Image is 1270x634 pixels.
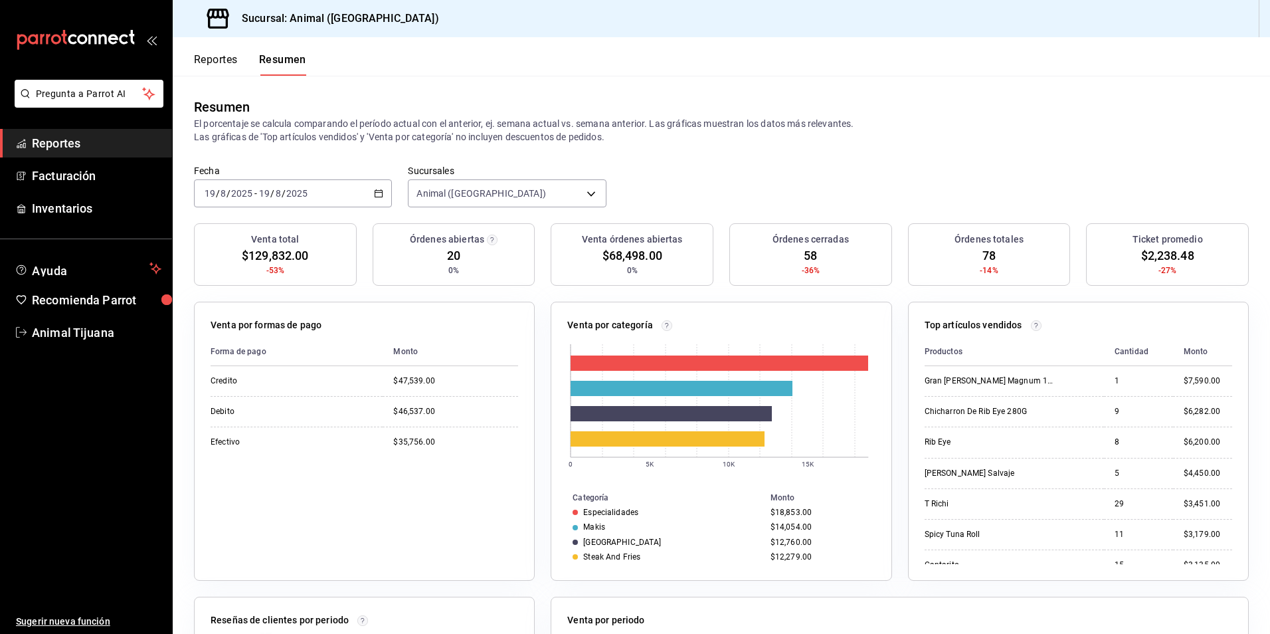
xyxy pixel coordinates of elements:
[1104,338,1173,366] th: Cantidad
[802,461,814,468] text: 15K
[194,53,306,76] div: navigation tabs
[393,406,518,417] div: $46,537.00
[211,437,343,448] div: Efectivo
[211,318,321,332] p: Venta por formas de pago
[270,188,274,199] span: /
[227,188,230,199] span: /
[583,508,638,517] div: Especialidades
[146,35,157,45] button: open_drawer_menu
[410,233,484,247] h3: Órdenes abiertas
[925,498,1057,510] div: T Richi
[925,437,1057,448] div: Rib Eye
[211,613,349,627] p: Reseñas de clientes por periodo
[211,375,343,387] div: Credito
[925,529,1057,540] div: Spicy Tuna Roll
[194,166,392,175] label: Fecha
[216,188,220,199] span: /
[211,406,343,417] div: Debito
[447,247,460,264] span: 20
[583,522,605,532] div: Makis
[1115,560,1162,571] div: 15
[771,522,870,532] div: $14,054.00
[9,96,163,110] a: Pregunta a Parrot AI
[925,406,1057,417] div: Chicharron De Rib Eye 280G
[954,233,1024,247] h3: Órdenes totales
[1115,529,1162,540] div: 11
[32,261,144,276] span: Ayuda
[925,375,1057,387] div: Gran [PERSON_NAME] Magnum 1500 Ml
[282,188,286,199] span: /
[602,247,662,264] span: $68,498.00
[804,247,817,264] span: 58
[627,264,638,276] span: 0%
[551,490,765,505] th: Categoría
[925,560,1057,571] div: Cantarito
[646,461,654,468] text: 5K
[567,318,653,332] p: Venta por categoría
[583,552,640,562] div: Steak And Fries
[772,233,849,247] h3: Órdenes cerradas
[15,80,163,108] button: Pregunta a Parrot AI
[204,188,216,199] input: --
[416,187,545,200] span: Animal ([GEOGRAPHIC_DATA])
[1115,375,1162,387] div: 1
[1184,437,1232,448] div: $6,200.00
[1141,247,1194,264] span: $2,238.48
[1184,529,1232,540] div: $3,179.00
[1115,406,1162,417] div: 9
[383,338,518,366] th: Monto
[220,188,227,199] input: --
[286,188,308,199] input: ----
[582,233,683,247] h3: Venta órdenes abiertas
[771,508,870,517] div: $18,853.00
[771,538,870,547] div: $12,760.00
[583,538,661,547] div: [GEOGRAPHIC_DATA]
[1184,375,1232,387] div: $7,590.00
[1184,560,1232,571] div: $3,135.00
[569,461,573,468] text: 0
[1184,406,1232,417] div: $6,282.00
[275,188,282,199] input: --
[32,167,161,185] span: Facturación
[1184,468,1232,479] div: $4,450.00
[1115,468,1162,479] div: 5
[259,53,306,76] button: Resumen
[723,461,735,468] text: 10K
[408,166,606,175] label: Sucursales
[230,188,253,199] input: ----
[32,199,161,217] span: Inventarios
[925,468,1057,479] div: [PERSON_NAME] Salvaje
[982,247,996,264] span: 78
[258,188,270,199] input: --
[1158,264,1177,276] span: -27%
[254,188,257,199] span: -
[194,97,250,117] div: Resumen
[211,338,383,366] th: Forma de pago
[1115,437,1162,448] div: 8
[1173,338,1232,366] th: Monto
[980,264,998,276] span: -14%
[567,613,644,627] p: Venta por periodo
[194,117,1249,144] p: El porcentaje se calcula comparando el período actual con el anterior, ej. semana actual vs. sema...
[393,437,518,448] div: $35,756.00
[802,264,820,276] span: -36%
[32,291,161,309] span: Recomienda Parrot
[266,264,285,276] span: -53%
[1184,498,1232,510] div: $3,451.00
[231,11,439,27] h3: Sucursal: Animal ([GEOGRAPHIC_DATA])
[251,233,299,247] h3: Venta total
[32,324,161,342] span: Animal Tijuana
[925,318,1022,332] p: Top artículos vendidos
[925,338,1104,366] th: Productos
[771,552,870,562] div: $12,279.00
[765,490,891,505] th: Monto
[32,134,161,152] span: Reportes
[36,87,143,101] span: Pregunta a Parrot AI
[16,615,161,629] span: Sugerir nueva función
[194,53,238,76] button: Reportes
[242,247,308,264] span: $129,832.00
[393,375,518,387] div: $47,539.00
[1133,233,1203,247] h3: Ticket promedio
[1115,498,1162,510] div: 29
[448,264,459,276] span: 0%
